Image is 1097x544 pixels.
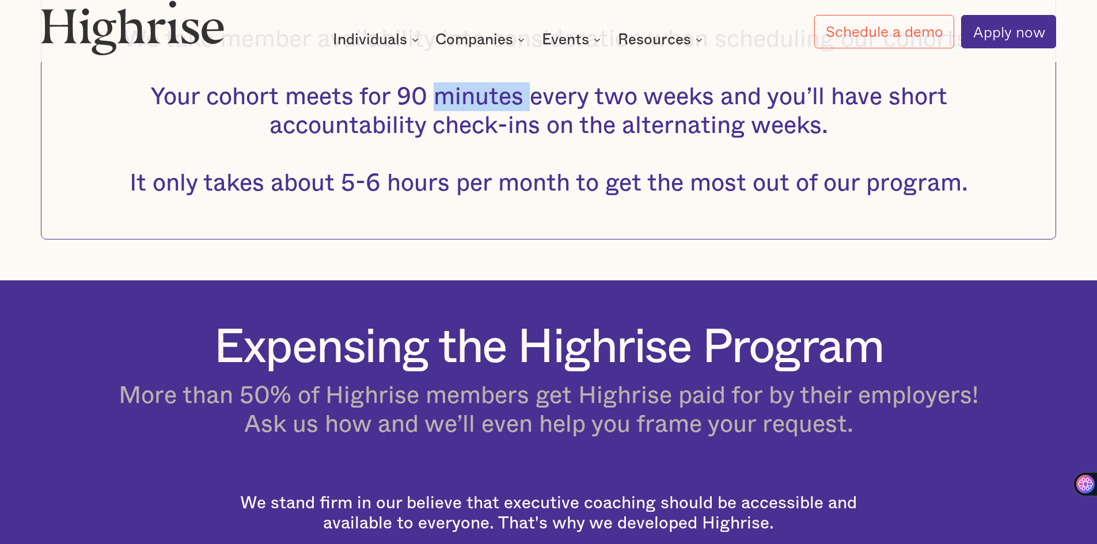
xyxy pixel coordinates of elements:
[333,33,422,47] div: Individuals
[618,33,691,47] div: Resources
[214,321,884,374] h1: Expensing the Highrise Program
[219,493,878,534] div: We stand firm in our believe that executive coaching should be accessible and available to everyo...
[119,381,978,439] h4: More than 50% of Highrise members get Highrise paid for by their employers! Ask us how and we’ll ...
[435,33,513,47] div: Companies
[961,15,1056,48] a: Apply now
[333,33,407,47] div: Individuals
[618,33,706,47] div: Resources
[435,33,528,47] div: Companies
[542,33,604,47] div: Events
[814,15,955,48] a: Schedule a demo
[542,33,589,47] div: Events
